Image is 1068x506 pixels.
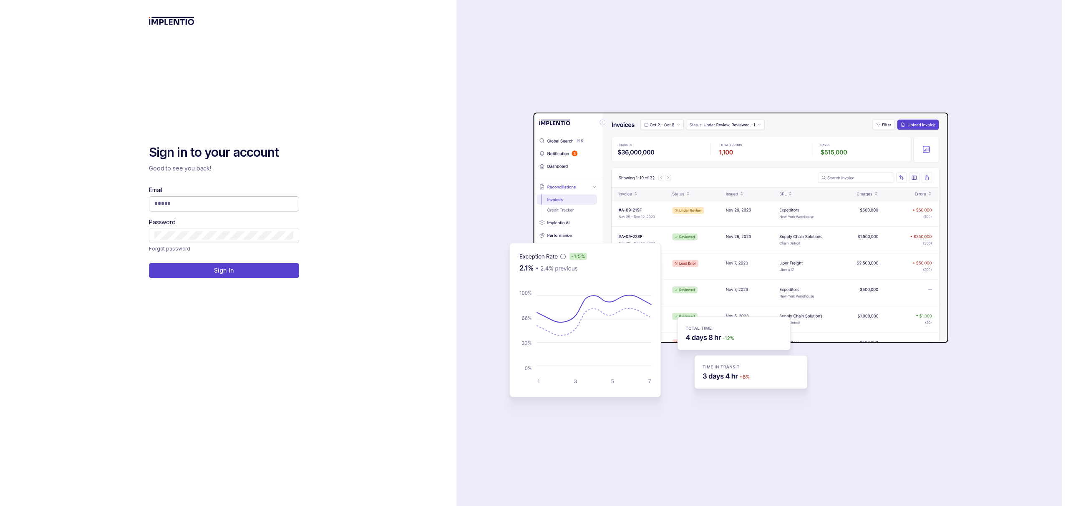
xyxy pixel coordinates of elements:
img: signin-background.svg [480,86,951,420]
p: Sign In [214,266,234,275]
label: Email [149,186,162,194]
img: logo [149,17,194,25]
a: Link Forgot password [149,245,190,253]
h2: Sign in to your account [149,144,299,161]
p: Good to see you back! [149,164,299,173]
button: Sign In [149,263,299,278]
p: Forgot password [149,245,190,253]
label: Password [149,218,176,226]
